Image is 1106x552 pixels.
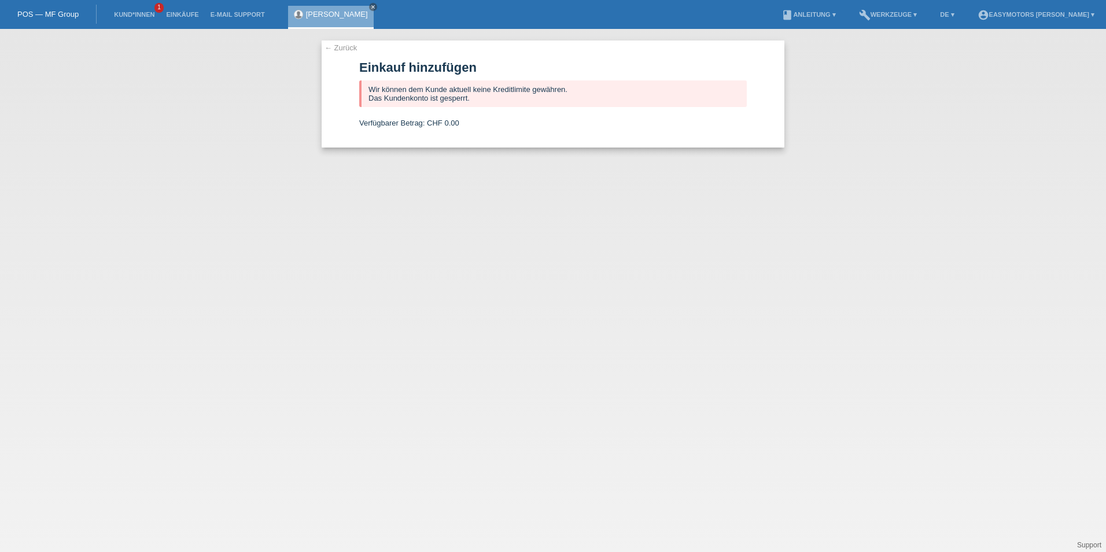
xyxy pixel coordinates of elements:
i: build [859,9,871,21]
a: E-Mail Support [205,11,271,18]
a: POS — MF Group [17,10,79,19]
span: 1 [154,3,164,13]
span: CHF 0.00 [427,119,459,127]
i: account_circle [978,9,989,21]
a: [PERSON_NAME] [306,10,368,19]
i: book [781,9,793,21]
span: Verfügbarer Betrag: [359,119,425,127]
a: Kund*innen [108,11,160,18]
a: buildWerkzeuge ▾ [853,11,923,18]
h1: Einkauf hinzufügen [359,60,747,75]
i: close [370,4,376,10]
a: account_circleEasymotors [PERSON_NAME] ▾ [972,11,1100,18]
a: close [369,3,377,11]
a: ← Zurück [325,43,357,52]
a: bookAnleitung ▾ [776,11,841,18]
div: Wir können dem Kunde aktuell keine Kreditlimite gewähren. Das Kundenkonto ist gesperrt. [359,80,747,107]
a: Support [1077,541,1101,549]
a: DE ▾ [934,11,960,18]
a: Einkäufe [160,11,204,18]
